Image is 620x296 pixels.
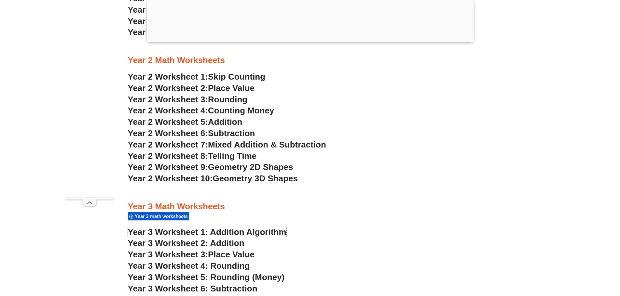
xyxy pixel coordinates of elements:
[128,95,248,104] a: Year 2 Worksheet 3:Rounding
[128,250,208,259] span: Year 3 Worksheet 3:
[208,106,274,115] span: Counting Money
[128,128,208,138] span: Year 2 Worksheet 6:
[128,95,208,104] span: Year 2 Worksheet 3:
[128,117,242,127] a: Year 2 Worksheet 5:Addition
[128,83,208,93] span: Year 2 Worksheet 2:
[128,201,492,212] h3: Year 3 Math Worksheets
[128,83,255,93] a: Year 2 Worksheet 2:Place Value
[128,27,265,37] a: Year 1Worksheet 10:Measurement
[128,162,208,172] span: Year 2 Worksheet 9:
[128,151,257,161] a: Year 2 Worksheet 8:Telling Time
[128,55,492,66] h3: Year 2 Math Worksheets
[128,72,266,82] a: Year 2 Worksheet 1:Skip Counting
[135,213,190,219] span: Year 3 math worksheets
[65,15,114,198] iframe: Advertisement
[128,272,285,282] a: Year 3 Worksheet 5: Rounding (Money)
[208,95,247,104] span: Rounding
[128,106,274,115] a: Year 2 Worksheet 4:Counting Money
[128,140,208,149] span: Year 2 Worksheet 7:
[128,16,244,26] a: Year 1Worksheet 9:Fractions
[208,140,326,149] span: Mixed Addition & Subtraction
[128,72,208,82] span: Year 2 Worksheet 1:
[208,72,265,82] span: Skip Counting
[512,223,620,296] iframe: Chat Widget
[128,250,255,259] a: Year 3 Worksheet 3:Place Value
[208,117,242,127] span: Addition
[208,151,256,161] span: Telling Time
[128,117,208,127] span: Year 2 Worksheet 5:
[128,5,271,15] a: Year 1Worksheet 8:Australian coins
[128,227,286,237] a: Year 3 Worksheet 1: Addition Algorithm
[128,261,250,271] a: Year 3 Worksheet 4: Rounding
[128,284,257,293] a: Year 3 Worksheet 6: Subtraction
[208,83,255,93] span: Place Value
[128,174,213,183] span: Year 2 Worksheet 10:
[128,128,255,138] a: Year 2 Worksheet 6:Subtraction
[208,128,255,138] span: Subtraction
[128,151,208,161] span: Year 2 Worksheet 8:
[128,238,244,248] a: Year 3 Worksheet 2: Addition
[128,140,326,149] a: Year 2 Worksheet 7:Mixed Addition & Subtraction
[213,174,297,183] span: Geometry 3D Shapes
[128,212,189,221] div: Year 3 math worksheets
[128,174,298,183] a: Year 2 Worksheet 10:Geometry 3D Shapes
[208,250,255,259] span: Place Value
[128,106,208,115] span: Year 2 Worksheet 4:
[208,162,293,172] span: Geometry 2D Shapes
[128,162,293,172] a: Year 2 Worksheet 9:Geometry 2D Shapes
